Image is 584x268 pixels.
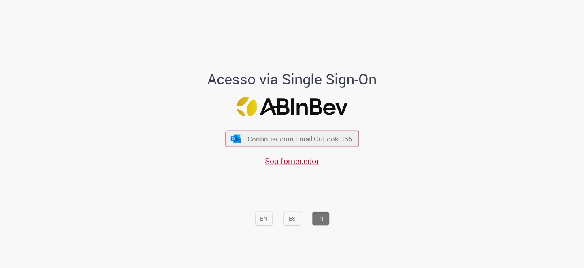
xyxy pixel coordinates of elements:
button: ES [283,212,301,226]
span: Continuar com Email Outlook 365 [247,134,352,143]
a: Sou fornecedor [265,156,319,167]
img: ícone Azure/Microsoft 360 [230,134,242,143]
button: ícone Azure/Microsoft 360 Continuar com Email Outlook 365 [225,131,359,147]
button: PT [312,212,329,226]
img: Logo ABInBev [237,97,347,117]
h1: Acesso via Single Sign-On [180,71,405,87]
button: EN [255,212,273,226]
